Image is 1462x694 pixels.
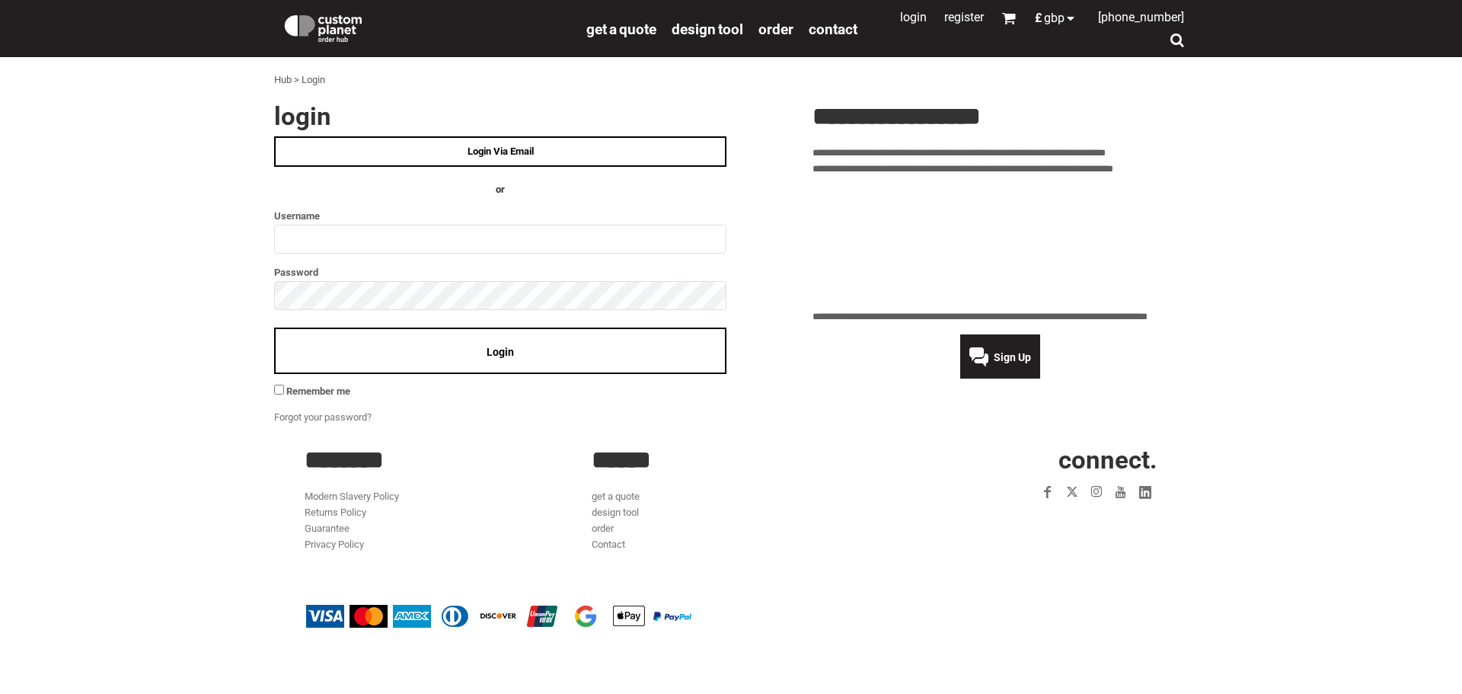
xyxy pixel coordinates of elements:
span: Sign Up [994,351,1031,363]
a: Login Via Email [274,136,726,167]
a: Custom Planet [274,4,579,50]
span: order [758,21,793,38]
div: Login [302,72,325,88]
a: get a quote [586,20,656,37]
a: design tool [672,20,743,37]
span: Contact [809,21,857,38]
a: Contact [809,20,857,37]
a: Forgot your password? [274,411,372,423]
img: Google Pay [567,605,605,628]
a: design tool [592,507,639,518]
a: order [758,20,793,37]
img: Diners Club [436,605,474,628]
img: Discover [480,605,518,628]
span: £ [1035,12,1044,24]
span: [PHONE_NUMBER] [1098,10,1184,24]
a: Contact [592,539,625,550]
img: American Express [393,605,431,628]
img: Apple Pay [610,605,648,628]
div: > [294,72,299,88]
input: Remember me [274,385,284,395]
h4: OR [274,182,726,198]
iframe: Customer reviews powered by Trustpilot [947,513,1157,532]
a: Privacy Policy [305,539,364,550]
span: Login Via Email [468,146,534,157]
h2: CONNECT. [879,447,1157,472]
img: Visa [306,605,344,628]
label: Password [274,264,726,281]
span: Remember me [286,385,350,397]
a: order [592,523,614,534]
iframe: Customer reviews powered by Trustpilot [812,186,1188,300]
label: Username [274,207,726,225]
span: get a quote [586,21,656,38]
img: China UnionPay [523,605,561,628]
a: Register [944,10,984,24]
a: Hub [274,74,292,85]
img: Mastercard [350,605,388,628]
span: Login [487,346,514,358]
a: Modern Slavery Policy [305,491,399,502]
img: Custom Planet [282,11,365,42]
a: Guarantee [305,523,350,534]
a: get a quote [592,491,640,502]
a: Returns Policy [305,507,366,518]
span: GBP [1044,12,1065,24]
a: Login [900,10,927,24]
img: PayPal [653,612,691,621]
span: design tool [672,21,743,38]
h2: Login [274,104,726,129]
